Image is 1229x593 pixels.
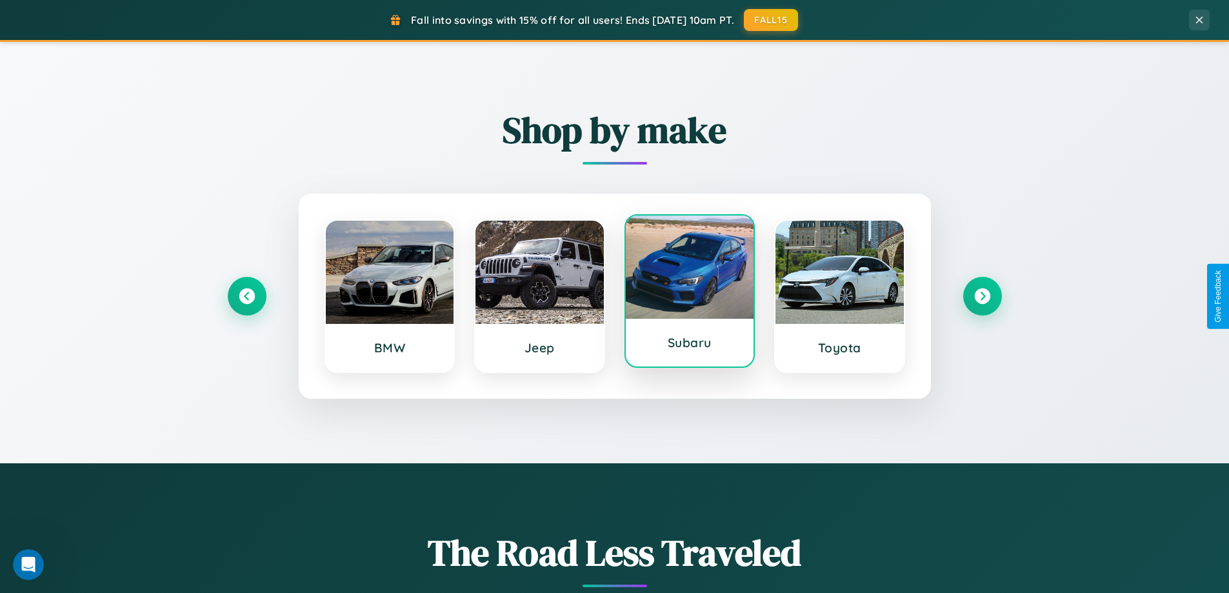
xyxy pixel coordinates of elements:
div: Give Feedback [1214,270,1223,323]
h2: Shop by make [228,105,1002,155]
iframe: Intercom live chat [13,549,44,580]
h1: The Road Less Traveled [228,528,1002,578]
h3: Subaru [639,335,741,350]
button: FALL15 [744,9,798,31]
span: Fall into savings with 15% off for all users! Ends [DATE] 10am PT. [411,14,734,26]
h3: Toyota [788,340,891,356]
h3: Jeep [488,340,591,356]
h3: BMW [339,340,441,356]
